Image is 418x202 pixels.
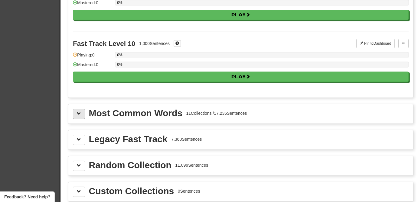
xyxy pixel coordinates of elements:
div: Random Collection [89,161,171,170]
div: Most Common Words [89,109,182,118]
button: Play [73,72,409,82]
div: 1,000 Sentences [139,40,170,46]
button: Play [73,10,409,20]
div: 11,099 Sentences [175,162,208,168]
div: 7,360 Sentences [171,136,202,142]
div: Mastered: 0 [73,62,112,72]
div: Custom Collections [89,187,174,196]
button: Pin toDashboard [356,39,395,48]
div: Playing: 0 [73,52,112,62]
div: 0 Sentences [178,188,200,194]
div: Fast Track Level 10 [73,40,135,47]
div: 11 Collections / 17,236 Sentences [186,110,247,116]
div: Legacy Fast Track [89,135,168,144]
span: Open feedback widget [4,194,50,200]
